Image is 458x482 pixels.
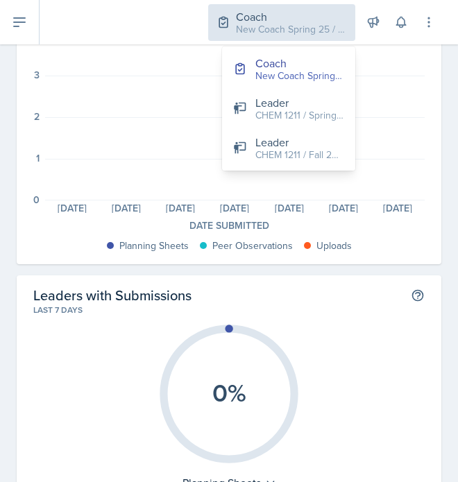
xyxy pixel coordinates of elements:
[212,239,293,253] div: Peer Observations
[255,55,344,71] div: Coach
[33,304,425,316] div: Last 7 days
[316,203,371,213] div: [DATE]
[255,69,344,83] div: New Coach Spring 25 / Spring 2025
[262,203,316,213] div: [DATE]
[212,375,246,411] text: 0%
[222,89,355,128] button: Leader CHEM 1211 / Spring 2025
[255,108,344,123] div: CHEM 1211 / Spring 2025
[236,22,347,37] div: New Coach Spring 25 / Spring 2025
[222,49,355,89] button: Coach New Coach Spring 25 / Spring 2025
[34,70,40,80] div: 3
[255,94,344,111] div: Leader
[34,112,40,121] div: 2
[153,203,207,213] div: [DATE]
[99,203,153,213] div: [DATE]
[371,203,425,213] div: [DATE]
[255,134,344,150] div: Leader
[33,195,40,205] div: 0
[45,203,99,213] div: [DATE]
[316,239,352,253] div: Uploads
[33,218,425,233] div: Date Submitted
[33,286,192,304] h2: Leaders with Submissions
[207,203,262,213] div: [DATE]
[255,148,344,162] div: CHEM 1211 / Fall 2024
[222,128,355,168] button: Leader CHEM 1211 / Fall 2024
[119,239,189,253] div: Planning Sheets
[236,8,347,25] div: Coach
[36,153,40,163] div: 1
